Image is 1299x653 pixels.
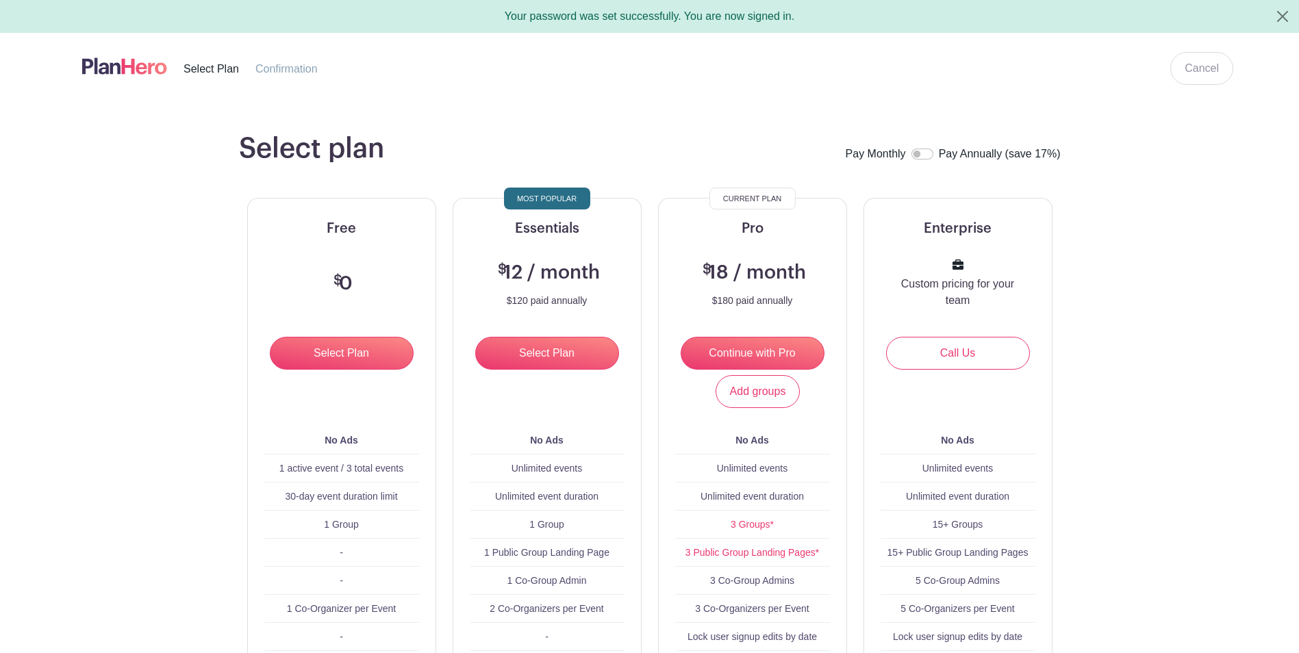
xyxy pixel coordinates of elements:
[710,575,794,586] span: 3 Co-Group Admins
[494,261,600,285] h3: 12 / month
[893,631,1022,642] span: Lock user signup edits by date
[703,263,711,277] span: $
[735,435,768,446] b: No Ads
[941,435,974,446] b: No Ads
[512,463,583,474] span: Unlimited events
[1170,52,1233,85] a: Cancel
[490,603,604,614] span: 2 Co-Organizers per Event
[287,603,396,614] span: 1 Co-Organizer per Event
[675,220,830,237] h5: Pro
[530,435,563,446] b: No Ads
[701,491,804,502] span: Unlimited event duration
[699,261,806,285] h3: 18 / month
[475,337,619,370] input: Select Plan
[916,575,1000,586] span: 5 Co-Group Admins
[886,337,1030,370] a: Call Us
[270,337,414,370] input: Select Plan
[731,519,774,530] a: 3 Groups*
[897,276,1019,309] p: Custom pricing for your team
[900,603,1015,614] span: 5 Co-Organizers per Event
[933,519,983,530] span: 15+ Groups
[906,491,1009,502] span: Unlimited event duration
[279,463,403,474] span: 1 active event / 3 total events
[517,190,577,207] span: Most Popular
[285,491,397,502] span: 30-day event duration limit
[507,296,588,306] p: $120 paid annually
[470,220,625,237] h5: Essentials
[681,337,824,370] input: Continue with Pro
[716,375,800,408] a: Add groups
[922,463,994,474] span: Unlimited events
[82,55,167,77] img: logo-507f7623f17ff9eddc593b1ce0a138ce2505c220e1c5a4e2b4648c50719b7d32.svg
[340,631,343,642] span: -
[184,63,239,75] span: Select Plan
[695,603,809,614] span: 3 Co-Organizers per Event
[324,519,359,530] span: 1 Group
[881,220,1035,237] h5: Enterprise
[239,132,384,165] h1: Select plan
[846,146,906,164] label: Pay Monthly
[340,547,343,558] span: -
[507,575,587,586] span: 1 Co-Group Admin
[717,463,788,474] span: Unlimited events
[255,63,318,75] span: Confirmation
[712,296,793,306] p: $180 paid annually
[545,631,548,642] span: -
[685,547,819,558] a: 3 Public Group Landing Pages*
[498,263,507,277] span: $
[495,491,598,502] span: Unlimited event duration
[529,519,564,530] span: 1 Group
[939,146,1061,164] label: Pay Annually (save 17%)
[330,272,353,296] h3: 0
[340,575,343,586] span: -
[688,631,817,642] span: Lock user signup edits by date
[887,547,1029,558] span: 15+ Public Group Landing Pages
[333,274,342,287] span: $
[325,435,357,446] b: No Ads
[264,220,419,237] h5: Free
[723,190,781,207] span: Current Plan
[484,547,609,558] span: 1 Public Group Landing Page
